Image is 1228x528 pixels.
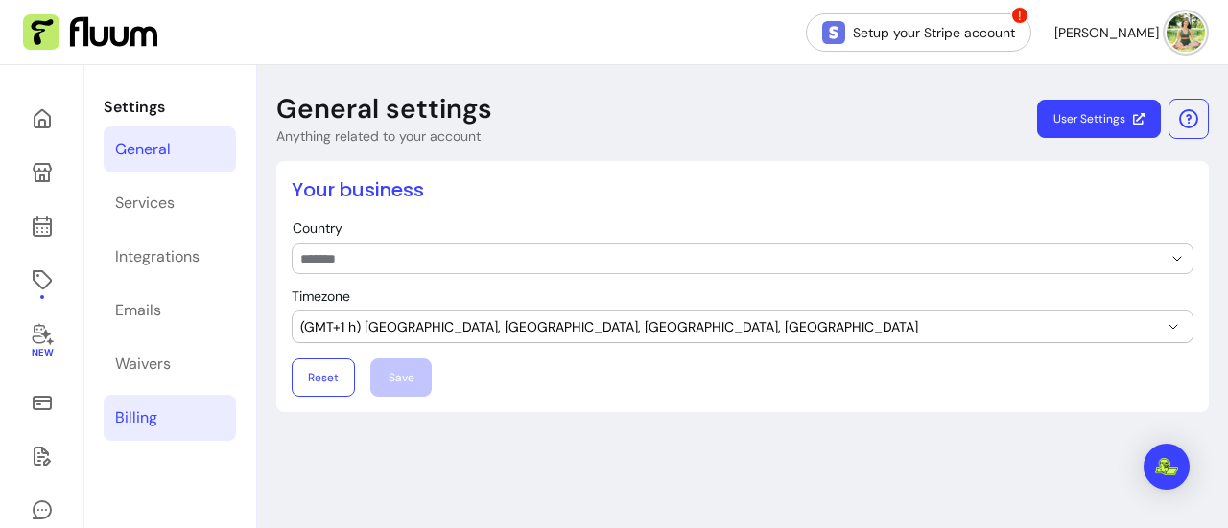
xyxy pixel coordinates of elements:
p: Anything related to your account [276,126,492,146]
button: Show suggestions [1162,243,1193,274]
div: Open Intercom Messenger [1144,444,1190,490]
span: [PERSON_NAME] [1054,23,1159,42]
img: Fluum Logo [23,14,157,51]
a: Integrations [104,234,236,280]
span: New [31,347,52,359]
button: avatar[PERSON_NAME] [1054,13,1205,52]
a: Waivers [104,341,236,387]
a: Billing [104,395,236,441]
p: General settings [276,92,492,126]
label: Country [293,218,350,238]
p: Settings [104,96,236,119]
span: ! [1010,6,1029,25]
a: Emails [104,287,236,333]
span: (GMT+1 h) [GEOGRAPHIC_DATA], [GEOGRAPHIC_DATA], [GEOGRAPHIC_DATA], [GEOGRAPHIC_DATA] [300,317,1162,336]
input: Country [300,249,1131,268]
a: My Page [23,149,60,195]
div: Integrations [115,245,200,268]
a: New [23,310,60,372]
div: Billing [115,406,157,429]
div: Waivers [115,353,171,376]
img: avatar [1167,13,1205,52]
a: Offerings [23,257,60,303]
a: Sales [23,379,60,425]
button: (GMT+1 h) [GEOGRAPHIC_DATA], [GEOGRAPHIC_DATA], [GEOGRAPHIC_DATA], [GEOGRAPHIC_DATA] [293,311,1193,342]
img: Stripe Icon [822,21,845,44]
a: Home [23,96,60,142]
div: General [115,138,171,161]
h2: Your business [292,176,1193,203]
div: Emails [115,299,161,322]
a: Calendar [23,203,60,249]
a: Waivers [23,433,60,479]
a: General [104,126,236,172]
a: User Settings [1037,100,1161,138]
button: Reset [292,358,355,397]
a: Setup your Stripe account [806,13,1031,52]
div: Services [115,192,175,215]
a: Services [104,180,236,226]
